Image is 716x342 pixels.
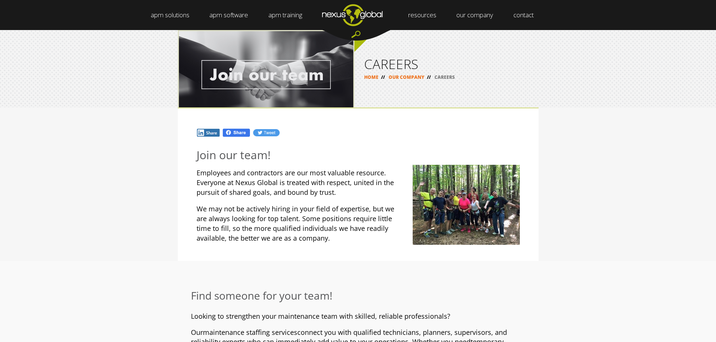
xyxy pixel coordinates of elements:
[364,74,378,80] a: HOME
[222,128,251,137] img: Fb.png
[197,147,271,163] span: Join our team!
[364,57,529,71] h1: CAREERS
[424,74,433,80] span: //
[246,328,297,337] span: staffing services
[253,128,280,137] img: Tw.jpg
[197,168,520,197] p: Employees and contractors are our most valuable resource. Everyone at Nexus Global is treated wit...
[389,74,424,80] a: OUR COMPANY
[413,165,520,245] img: zip_line
[197,128,221,137] img: In.jpg
[203,328,244,337] span: maintenance
[197,204,520,243] p: We may not be actively hiring in your field of expertise, but we are always looking for top talen...
[191,289,525,302] h3: Find someone for your team!
[191,312,525,321] p: Looking to strengthen your maintenance team with skilled, reliable professionals?
[378,74,388,80] span: //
